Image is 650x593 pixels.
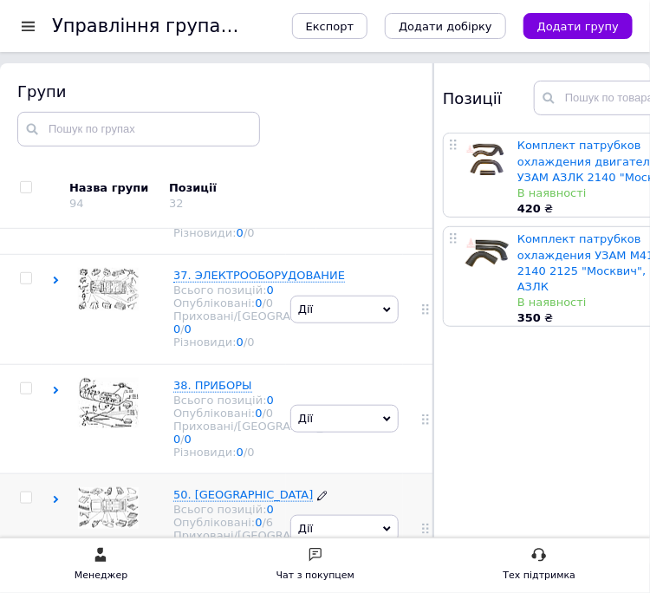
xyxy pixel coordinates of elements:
[173,503,360,516] div: Всього позицій:
[298,412,313,425] span: Дії
[173,269,345,282] span: 37. ЭЛЕКТРООБОРУДОВАНИЕ
[173,407,360,420] div: Опубліковані:
[317,487,328,503] a: Редагувати
[180,433,192,446] span: /
[173,516,360,529] div: Опубліковані:
[237,226,244,239] a: 0
[247,226,254,239] div: 0
[244,226,255,239] span: /
[244,336,255,349] span: /
[69,180,156,196] div: Назва групи
[169,180,316,196] div: Позиції
[180,323,192,336] span: /
[523,13,633,39] button: Додати групу
[17,81,416,102] div: Групи
[173,323,180,336] a: 0
[173,433,180,446] a: 0
[517,311,541,324] b: 350
[399,20,492,33] span: Додати добірку
[169,197,184,210] div: 32
[185,323,192,336] a: 0
[173,394,360,407] div: Всього позицій:
[78,378,139,428] img: 38. ПРИБОРЫ
[173,529,360,555] div: Приховані/[GEOGRAPHIC_DATA]:
[298,522,313,535] span: Дії
[276,567,354,584] div: Чат з покупцем
[173,226,360,239] div: Різновиди:
[263,296,274,310] span: /
[443,81,534,115] div: Позиції
[247,336,254,349] div: 0
[173,310,360,336] div: Приховані/[GEOGRAPHIC_DATA]:
[78,487,139,529] img: 50. КУЗОВ
[173,296,360,310] div: Опубліковані:
[255,516,262,529] a: 0
[298,303,313,316] span: Дії
[255,407,262,420] a: 0
[173,420,360,446] div: Приховані/[GEOGRAPHIC_DATA]:
[173,488,313,501] span: 50. [GEOGRAPHIC_DATA]
[263,516,274,529] span: /
[173,379,252,392] span: 38. ПРИБОРЫ
[247,446,254,459] div: 0
[52,16,379,36] h1: Управління групами та добірками
[185,433,192,446] a: 0
[244,446,255,459] span: /
[267,283,274,296] a: 0
[266,296,273,310] div: 0
[292,13,368,39] button: Експорт
[237,336,244,349] a: 0
[255,296,262,310] a: 0
[173,283,360,296] div: Всього позицій:
[266,407,273,420] div: 0
[78,268,139,310] img: 37. ЭЛЕКТРООБОРУДОВАНИЕ
[237,446,244,459] a: 0
[263,407,274,420] span: /
[267,503,274,516] a: 0
[17,112,260,147] input: Пошук по групах
[267,394,274,407] a: 0
[75,567,127,584] div: Менеджер
[537,20,619,33] span: Додати групу
[266,516,273,529] div: 6
[69,197,84,210] div: 94
[173,446,360,459] div: Різновиди:
[173,336,360,349] div: Різновиди:
[306,20,354,33] span: Експорт
[517,202,541,215] b: 420
[385,13,506,39] button: Додати добірку
[504,567,576,584] div: Тех підтримка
